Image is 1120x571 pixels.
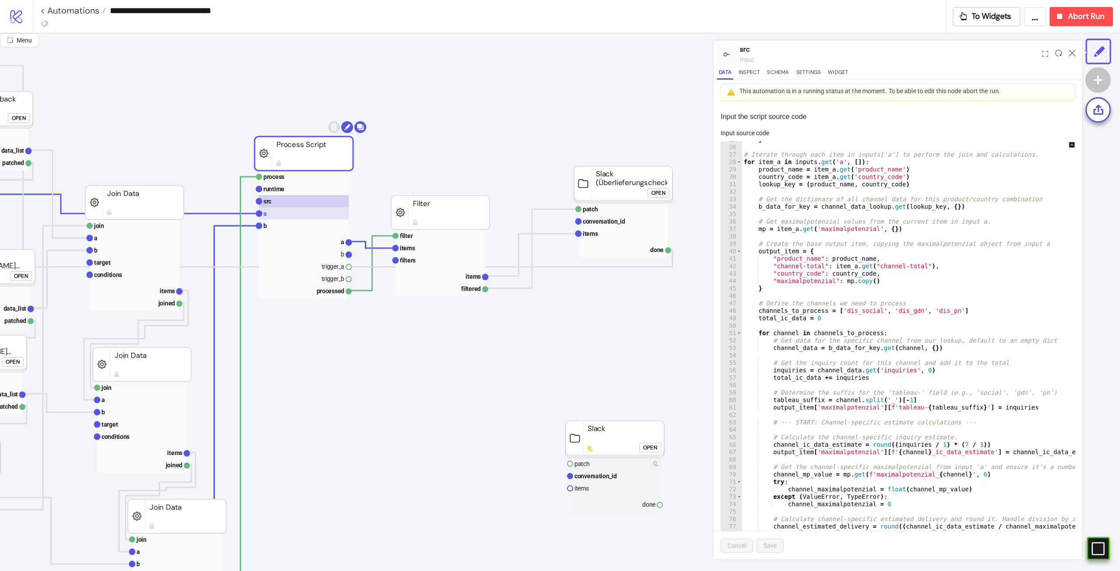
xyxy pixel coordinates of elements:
[721,210,742,218] div: 35
[721,539,753,553] button: Cancel
[721,225,742,233] div: 37
[94,222,104,229] text: join
[721,315,742,322] div: 49
[583,206,598,213] text: patch
[717,68,733,80] button: Data
[794,68,823,80] button: Settings
[721,203,742,210] div: 34
[1,147,24,154] text: data_list
[574,485,589,492] text: items
[721,158,742,166] div: 28
[721,151,742,158] div: 27
[721,426,742,434] div: 64
[721,218,742,225] div: 36
[721,478,742,486] div: 71
[101,433,129,440] text: conditions
[721,329,742,337] div: 51
[94,259,111,266] text: target
[721,471,742,478] div: 70
[721,523,742,530] div: 77
[721,434,742,441] div: 65
[721,196,742,203] div: 33
[721,188,742,196] div: 32
[583,218,625,225] text: conversation_id
[721,389,742,396] div: 59
[10,271,32,281] button: Open
[94,271,122,278] text: conditions
[341,238,344,245] text: a
[721,448,742,456] div: 67
[94,235,98,242] text: a
[740,44,1039,55] div: src
[1042,51,1048,57] span: expand
[94,247,98,254] text: b
[972,11,1011,21] span: To Widgets
[400,257,416,264] text: filters
[721,344,742,352] div: 53
[721,270,742,277] div: 43
[101,421,118,428] text: target
[647,188,669,198] button: Open
[263,173,284,180] text: process
[400,232,413,239] text: filter
[721,292,742,300] div: 46
[721,508,742,515] div: 75
[263,186,284,193] text: runtime
[721,285,742,292] div: 45
[721,515,742,523] div: 76
[721,352,742,359] div: 54
[136,548,140,555] text: a
[721,277,742,285] div: 44
[721,404,742,411] div: 61
[721,255,742,263] div: 41
[12,113,26,123] div: Open
[136,536,147,543] text: join
[721,300,742,307] div: 47
[583,230,598,237] text: items
[14,271,28,281] div: Open
[400,245,415,252] text: items
[721,382,742,389] div: 58
[1024,7,1046,26] button: ...
[1050,7,1113,26] button: Abort Run
[721,530,742,538] div: 78
[1069,142,1075,148] span: up-square
[721,411,742,419] div: 62
[721,367,742,374] div: 56
[721,456,742,463] div: 68
[721,486,742,493] div: 72
[136,560,140,567] text: b
[721,337,742,344] div: 52
[721,112,1075,122] p: Input the script source code
[721,463,742,471] div: 69
[17,37,32,44] span: Menu
[721,396,742,404] div: 60
[465,273,481,280] text: items
[737,329,742,337] span: Toggle code folding, rows 51 through 103
[826,68,850,80] button: Widget
[737,478,742,486] span: Toggle code folding, rows 71 through 72
[651,188,665,198] div: Open
[739,88,1061,97] div: This automation is in a running status at the moment. To be able to edit this node abort the run.
[765,68,791,80] button: Schema
[263,198,271,205] text: src
[3,305,27,312] text: data_list
[721,128,775,138] label: Input source code
[8,113,30,123] button: Open
[721,233,742,240] div: 38
[160,287,175,294] text: items
[574,460,590,467] text: patch
[101,409,105,416] text: b
[6,357,20,367] div: Open
[721,240,742,248] div: 39
[574,473,617,480] text: conversation_id
[2,357,24,367] button: Open
[101,396,105,403] text: a
[721,307,742,315] div: 48
[721,359,742,367] div: 55
[721,441,742,448] div: 66
[721,248,742,255] div: 40
[7,37,13,43] span: radius-bottomright
[721,501,742,508] div: 74
[167,449,182,456] text: items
